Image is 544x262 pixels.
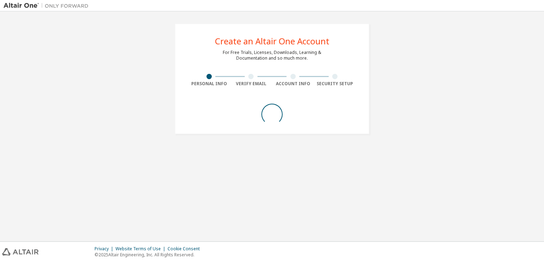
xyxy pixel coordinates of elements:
[168,246,204,252] div: Cookie Consent
[2,248,39,256] img: altair_logo.svg
[188,81,230,87] div: Personal Info
[95,252,204,258] p: © 2025 Altair Engineering, Inc. All Rights Reserved.
[223,50,321,61] div: For Free Trials, Licenses, Downloads, Learning & Documentation and so much more.
[215,37,329,45] div: Create an Altair One Account
[4,2,92,9] img: Altair One
[230,81,272,87] div: Verify Email
[115,246,168,252] div: Website Terms of Use
[272,81,314,87] div: Account Info
[314,81,356,87] div: Security Setup
[95,246,115,252] div: Privacy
